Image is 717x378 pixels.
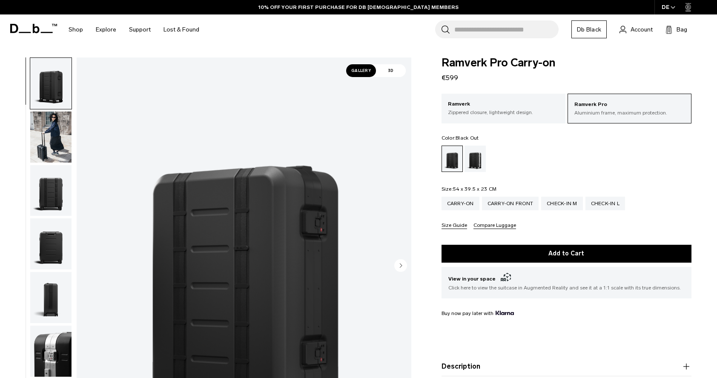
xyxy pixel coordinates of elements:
a: Carry-on [442,197,479,210]
button: Size Guide [442,223,467,229]
a: Shop [69,14,83,45]
button: Ramverk Pro Carry-on Black Out [30,165,72,217]
img: Ramverk Pro Carry-on Black Out [30,272,72,323]
button: View in your space Click here to view the suitcase in Augmented Reality and see it at a 1:1 scale... [442,267,691,298]
span: Buy now pay later with [442,309,514,317]
p: Zippered closure, lightweight design. [448,109,559,116]
button: Ramverk Pro Carry-on Black Out [30,111,72,163]
span: Gallery [346,64,376,77]
a: Db Black [571,20,607,38]
span: Account [631,25,653,34]
button: Compare Luggage [473,223,516,229]
nav: Main Navigation [62,14,206,45]
a: Silver [465,146,486,172]
a: Black Out [442,146,463,172]
img: Ramverk Pro Carry-on Black Out [30,218,72,269]
a: Explore [96,14,116,45]
button: Description [442,361,691,372]
button: Next slide [394,259,407,274]
p: Ramverk [448,100,559,109]
span: 54 x 39.5 x 23 CM [453,186,496,192]
span: €599 [442,74,458,82]
p: Ramverk Pro [574,100,685,109]
span: 3D [376,64,406,77]
a: Account [619,24,653,34]
span: Click here to view the suitcase in Augmented Reality and see it at a 1:1 scale with its true dime... [448,284,685,292]
a: Check-in M [541,197,583,210]
a: Support [129,14,151,45]
a: Carry-on Front [482,197,539,210]
img: Ramverk Pro Carry-on Black Out [30,58,72,109]
img: {"height" => 20, "alt" => "Klarna"} [496,311,514,315]
a: 10% OFF YOUR FIRST PURCHASE FOR DB [DEMOGRAPHIC_DATA] MEMBERS [258,3,459,11]
button: Bag [665,24,687,34]
button: Ramverk Pro Carry-on Black Out [30,325,72,377]
a: Check-in L [585,197,625,210]
span: View in your space [448,274,685,284]
span: Black Out [456,135,479,141]
p: Aluminium frame, maximum protection. [574,109,685,117]
img: Ramverk Pro Carry-on Black Out [30,165,72,216]
a: Lost & Found [163,14,199,45]
a: Ramverk Zippered closure, lightweight design. [442,94,565,123]
button: Ramverk Pro Carry-on Black Out [30,57,72,109]
button: Ramverk Pro Carry-on Black Out [30,272,72,324]
span: Ramverk Pro Carry-on [442,57,691,69]
legend: Color: [442,135,479,140]
img: Ramverk Pro Carry-on Black Out [30,112,72,163]
img: Ramverk Pro Carry-on Black Out [30,326,72,377]
button: Add to Cart [442,245,691,263]
legend: Size: [442,186,497,192]
span: Bag [677,25,687,34]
